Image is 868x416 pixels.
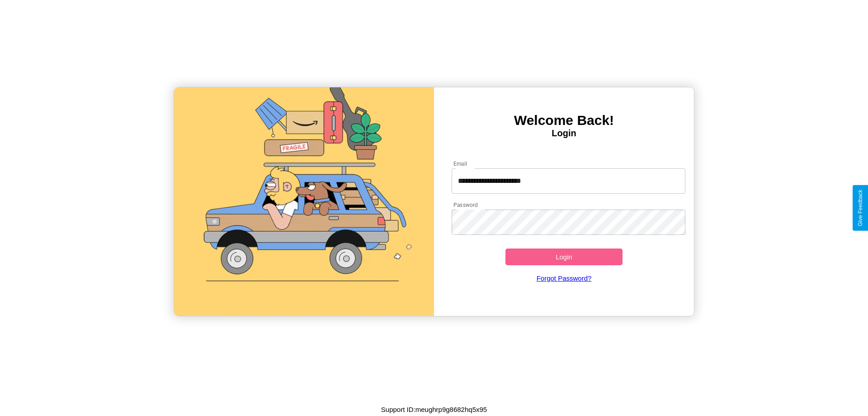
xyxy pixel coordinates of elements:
a: Forgot Password? [447,265,681,291]
h4: Login [434,128,694,139]
p: Support ID: meughrp9g8682hq5x95 [381,403,487,416]
h3: Welcome Back! [434,113,694,128]
label: Password [453,201,477,209]
img: gif [174,87,434,316]
div: Give Feedback [857,190,863,226]
button: Login [505,249,623,265]
label: Email [453,160,467,167]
